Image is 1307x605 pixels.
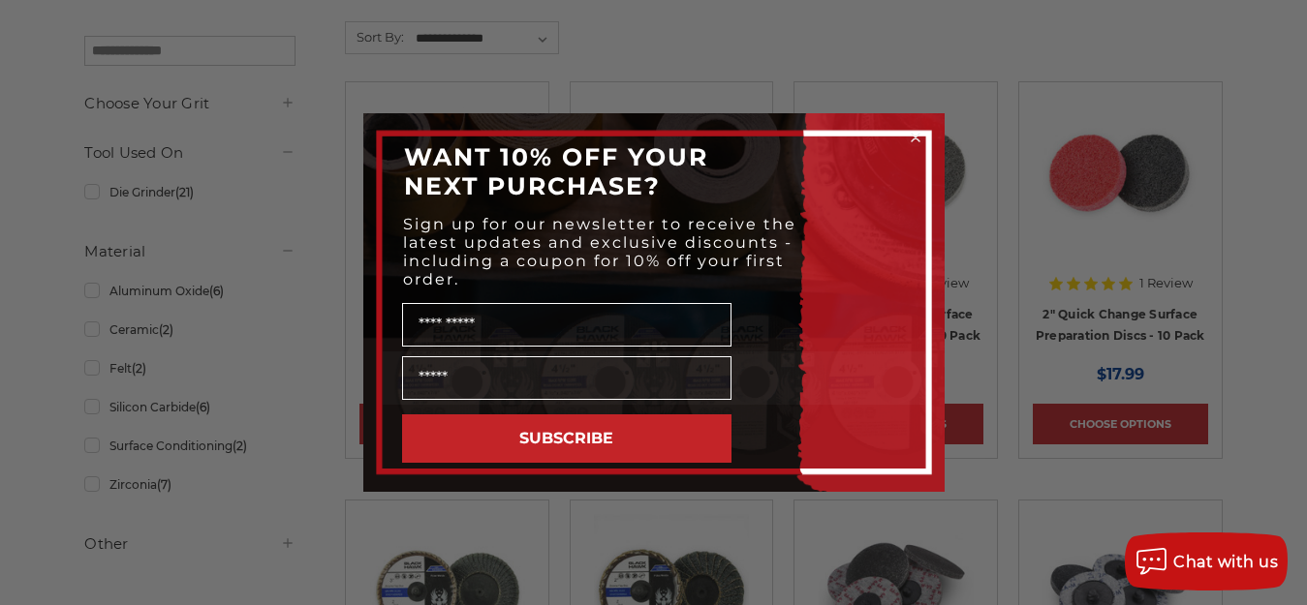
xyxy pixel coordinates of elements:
[906,128,925,147] button: Close dialog
[1173,553,1278,571] span: Chat with us
[1125,532,1288,590] button: Chat with us
[403,215,796,288] span: Sign up for our newsletter to receive the latest updates and exclusive discounts - including a co...
[402,356,731,400] input: Email
[404,142,708,200] span: WANT 10% OFF YOUR NEXT PURCHASE?
[402,414,731,463] button: SUBSCRIBE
